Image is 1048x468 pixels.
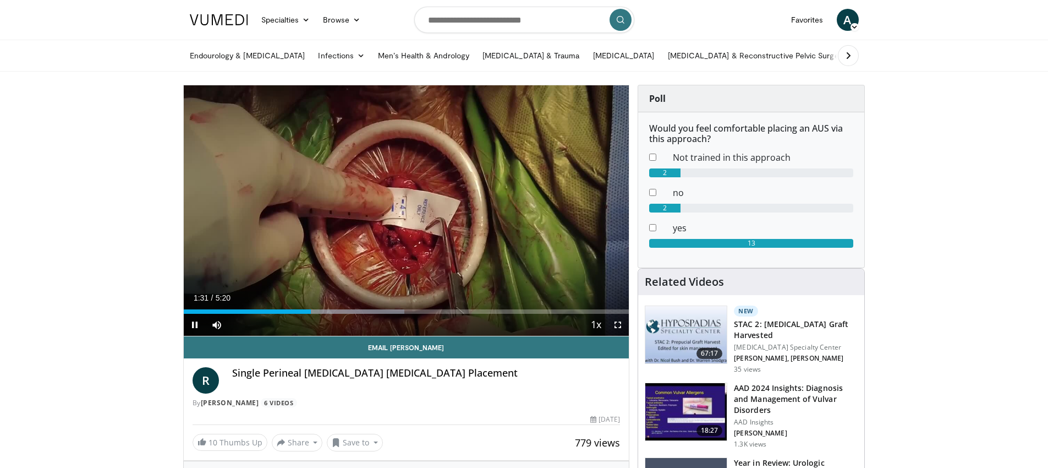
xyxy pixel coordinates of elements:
a: [MEDICAL_DATA] & Reconstructive Pelvic Surgery [661,45,852,67]
a: 67:17 New STAC 2: [MEDICAL_DATA] Graft Harvested [MEDICAL_DATA] Specialty Center [PERSON_NAME], [... [645,306,858,374]
span: 779 views [575,436,620,449]
dd: yes [665,221,862,235]
div: By [193,398,621,408]
p: New [734,306,758,317]
p: [PERSON_NAME] [734,429,858,438]
p: 35 views [734,365,761,374]
span: 1:31 [194,293,208,302]
span: 5:20 [216,293,231,302]
a: 6 Videos [261,398,297,407]
p: [MEDICAL_DATA] Specialty Center [734,343,858,352]
a: [PERSON_NAME] [201,398,259,407]
span: 18:27 [696,425,723,436]
a: 10 Thumbs Up [193,434,267,451]
h3: STAC 2: [MEDICAL_DATA] Graft Harvested [734,319,858,341]
a: Favorites [784,9,830,31]
div: 13 [649,239,853,248]
button: Save to [327,434,383,451]
button: Fullscreen [607,314,629,336]
img: 391116fa-c4eb-4293-bed8-ba80efc87e4b.150x105_q85_crop-smart_upscale.jpg [645,383,727,440]
div: Progress Bar [184,309,629,314]
div: 2 [649,168,681,177]
a: [MEDICAL_DATA] [586,45,661,67]
h6: Would you feel comfortable placing an AUS via this approach? [649,123,853,144]
button: Share [272,434,323,451]
a: 18:27 AAD 2024 Insights: Diagnosis and Management of Vulvar Disorders AAD Insights [PERSON_NAME] ... [645,383,858,449]
dd: Not trained in this approach [665,151,862,164]
a: Email [PERSON_NAME] [184,336,629,358]
h4: Single Perineal [MEDICAL_DATA] [MEDICAL_DATA] Placement [232,367,621,379]
p: [PERSON_NAME], [PERSON_NAME] [734,354,858,363]
a: R [193,367,219,394]
img: VuMedi Logo [190,14,248,25]
span: / [211,293,213,302]
button: Playback Rate [585,314,607,336]
a: [MEDICAL_DATA] & Trauma [476,45,586,67]
input: Search topics, interventions [414,7,634,33]
img: 01f3608b-8eda-4dca-98de-52c159a81040.png.150x105_q85_crop-smart_upscale.png [645,306,727,363]
button: Pause [184,314,206,336]
button: Mute [206,314,228,336]
span: 67:17 [696,348,723,359]
video-js: Video Player [184,85,629,336]
strong: Poll [649,92,666,105]
h3: AAD 2024 Insights: Diagnosis and Management of Vulvar Disorders [734,383,858,416]
div: 2 [649,204,681,213]
a: A [837,9,859,31]
p: 1.3K views [734,440,766,449]
span: 10 [208,437,217,448]
a: Infections [311,45,371,67]
a: Browse [316,9,367,31]
a: Specialties [255,9,317,31]
a: Men’s Health & Andrology [371,45,476,67]
a: Endourology & [MEDICAL_DATA] [183,45,312,67]
dd: no [665,186,862,199]
p: AAD Insights [734,418,858,427]
h4: Related Videos [645,275,724,289]
div: [DATE] [590,415,620,425]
